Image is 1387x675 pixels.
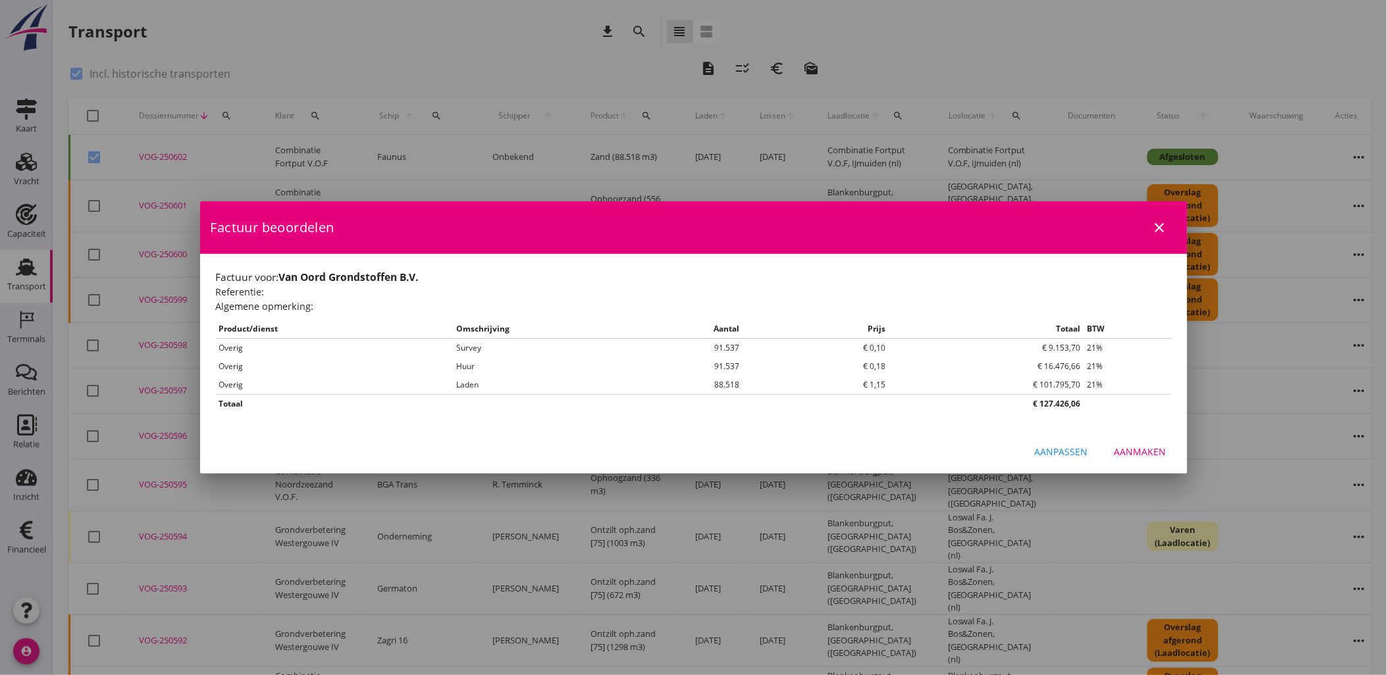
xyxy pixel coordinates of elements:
[785,376,889,395] td: € 1,15
[453,376,669,395] td: Laden
[216,339,453,358] td: Overig
[216,376,453,395] td: Overig
[1035,445,1088,459] div: Aanpassen
[785,320,889,339] th: Prijs
[1084,357,1171,376] td: 21%
[279,270,419,284] strong: Van Oord Grondstoffen B.V.
[669,339,785,358] td: 91.537
[1084,376,1171,395] td: 21%
[669,376,785,395] td: 88.518
[889,339,1084,358] td: € 9.153,70
[453,357,669,376] td: Huur
[216,357,453,376] td: Overig
[1152,220,1168,236] i: close
[216,285,1172,313] h2: Referentie: Algemene opmerking:
[889,320,1084,339] th: Totaal
[889,357,1084,376] td: € 16.476,66
[785,357,889,376] td: € 0,18
[453,320,669,339] th: Omschrijving
[889,395,1084,414] th: € 127.426,06
[216,320,453,339] th: Product/dienst
[1024,439,1099,463] button: Aanpassen
[669,357,785,376] td: 91.537
[1084,339,1171,358] td: 21%
[785,339,889,358] td: € 0,10
[1114,445,1166,459] div: Aanmaken
[200,201,1188,254] div: Factuur beoordelen
[1104,439,1177,463] button: Aanmaken
[453,339,669,358] td: Survey
[216,395,889,414] th: Totaal
[889,376,1084,395] td: € 101.795,70
[216,270,1172,285] h1: Factuur voor:
[1084,320,1171,339] th: BTW
[669,320,785,339] th: Aantal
